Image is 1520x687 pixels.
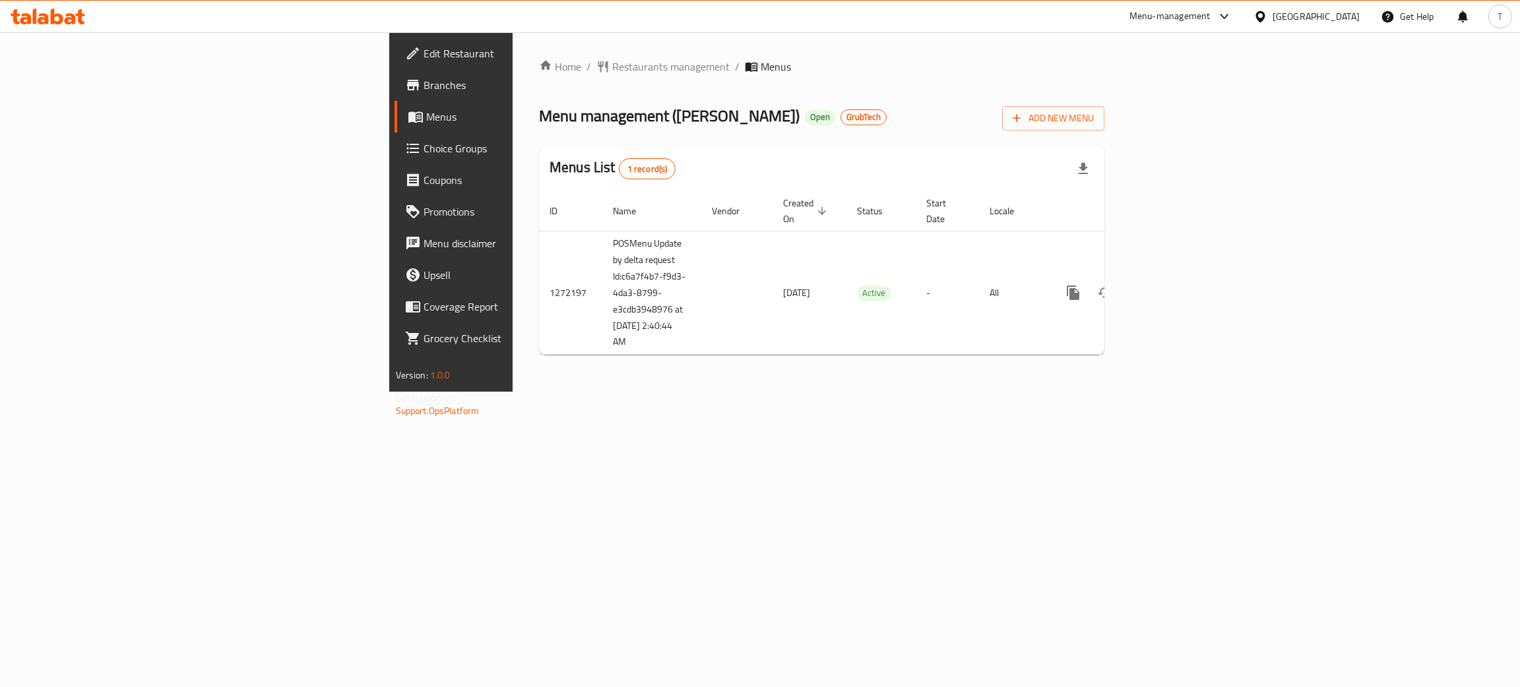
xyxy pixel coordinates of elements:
th: Actions [1047,191,1195,231]
a: Promotions [395,196,643,227]
span: GrubTech [841,111,886,123]
td: - [916,231,979,355]
span: Promotions [424,204,633,220]
button: Add New Menu [1002,106,1104,131]
span: Upsell [424,267,633,283]
span: Add New Menu [1013,110,1094,127]
span: Menu management ( [PERSON_NAME] ) [539,101,800,131]
div: Open [805,109,835,125]
span: Choice Groups [424,140,633,156]
span: Edit Restaurant [424,45,633,61]
a: Edit Restaurant [395,38,643,69]
button: Change Status [1089,277,1121,309]
table: enhanced table [539,191,1195,355]
a: Menus [395,101,643,133]
span: Menus [426,109,633,125]
a: Coverage Report [395,291,643,322]
span: Active [857,285,891,301]
span: Coupons [424,172,633,188]
span: Locale [990,203,1031,219]
span: Vendor [712,203,757,219]
td: All [979,231,1047,355]
span: 1 record(s) [619,163,676,175]
span: Name [613,203,653,219]
div: Menu-management [1129,9,1211,24]
span: Menu disclaimer [424,235,633,251]
div: Total records count [619,158,676,179]
a: Coupons [395,164,643,196]
a: Restaurants management [596,59,730,75]
a: Upsell [395,259,643,291]
span: Status [857,203,900,219]
nav: breadcrumb [539,59,1104,75]
span: Coverage Report [424,299,633,314]
a: Choice Groups [395,133,643,164]
span: Restaurants management [612,59,730,75]
li: / [735,59,740,75]
span: Created On [783,195,831,227]
a: Grocery Checklist [395,322,643,354]
span: Open [805,111,835,123]
button: more [1058,277,1089,309]
span: [DATE] [783,284,810,301]
h2: Menus List [550,158,676,179]
div: [GEOGRAPHIC_DATA] [1273,9,1360,24]
span: Start Date [926,195,963,227]
a: Support.OpsPlatform [396,402,480,419]
span: Branches [424,77,633,93]
span: Version: [396,367,428,384]
a: Branches [395,69,643,101]
td: POSMenu Update by delta request Id:c6a7f4b7-f9d3-4da3-8799-e3cdb3948976 at [DATE] 2:40:44 AM [602,231,701,355]
span: 1.0.0 [430,367,451,384]
span: Menus [761,59,791,75]
span: ID [550,203,575,219]
span: Get support on: [396,389,457,406]
span: T [1498,9,1502,24]
a: Menu disclaimer [395,227,643,259]
span: Grocery Checklist [424,330,633,346]
div: Export file [1067,153,1099,185]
